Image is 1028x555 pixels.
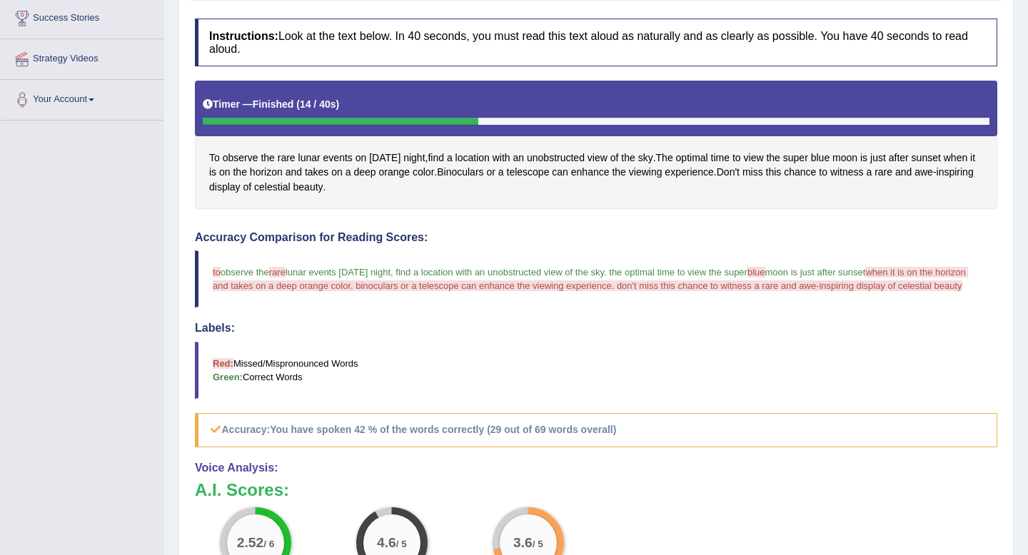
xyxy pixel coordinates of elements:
b: You have spoken 42 % of the words correctly (29 out of 69 words overall) [270,424,616,435]
span: Click to see word definition [331,165,343,180]
span: Click to see word definition [209,180,241,195]
span: to [213,267,221,277]
span: Click to see word definition [588,151,608,166]
big: 4.6 [377,534,396,550]
span: Click to see word definition [912,151,941,166]
span: Click to see word definition [507,165,550,180]
span: Click to see word definition [455,151,490,166]
span: Click to see word definition [866,165,872,180]
span: Click to see word definition [298,151,321,166]
span: Click to see word definition [665,165,714,180]
span: Click to see word definition [830,165,864,180]
span: Click to see word definition [486,165,495,180]
b: Red: [213,358,233,369]
span: Click to see word definition [305,165,328,180]
span: Click to see word definition [571,165,610,180]
span: Click to see word definition [937,165,974,180]
span: Click to see word definition [783,151,808,166]
span: Click to see word definition [498,165,504,180]
span: Click to see word definition [527,151,585,166]
span: Click to see word definition [243,180,251,195]
span: . [604,267,607,277]
blockquote: Missed/Mispronounced Words Correct Words [195,342,997,399]
span: Click to see word definition [870,151,886,166]
span: , [390,267,393,277]
span: Click to see word definition [944,151,967,166]
span: Click to see word definition [766,165,782,180]
span: Click to see word definition [413,165,434,180]
span: Click to see word definition [356,151,367,166]
small: / 6 [263,539,274,549]
span: Click to see word definition [286,165,302,180]
span: moon is just after sunset [765,267,866,277]
span: Click to see word definition [254,180,291,195]
span: Click to see word definition [513,151,525,166]
span: Click to see word definition [323,151,353,166]
span: Click to see word definition [676,151,708,166]
span: Click to see word definition [895,165,912,180]
span: Click to see word definition [832,151,857,166]
span: blue [747,267,765,277]
span: Click to see word definition [656,151,673,166]
b: 14 / 40s [300,98,336,110]
span: Click to see word definition [875,165,892,180]
span: Click to see word definition [293,180,323,195]
small: / 5 [396,539,407,549]
h5: Accuracy: [195,413,997,447]
big: 2.52 [237,534,263,550]
h4: Voice Analysis: [195,462,997,474]
span: Click to see word definition [612,165,625,180]
span: Click to see word definition [784,165,816,180]
span: Click to see word definition [732,151,741,166]
span: Click to see word definition [223,151,258,166]
b: Green: [213,372,243,382]
b: A.I. Scores: [195,480,289,499]
span: Click to see word definition [610,151,619,166]
h5: Timer — [203,99,339,110]
span: Click to see word definition [552,165,568,180]
span: Click to see word definition [250,165,283,180]
b: ) [336,98,340,110]
span: Click to see word definition [970,151,975,166]
h4: Look at the text below. In 40 seconds, you must read this text aloud as naturally and as clearly ... [195,19,997,66]
span: Click to see word definition [711,151,730,166]
small: / 5 [532,539,543,549]
span: Click to see word definition [278,151,296,166]
span: Click to see word definition [369,151,400,166]
span: Click to see word definition [744,151,764,166]
span: Click to see word definition [889,151,909,166]
span: Click to see word definition [437,165,483,180]
span: Click to see word definition [629,165,662,180]
span: Click to see word definition [621,151,635,166]
span: Click to see word definition [742,165,763,180]
span: Click to see word definition [209,151,220,166]
a: Your Account [1,80,163,116]
span: Click to see word definition [261,151,274,166]
h4: Accuracy Comparison for Reading Scores: [195,231,997,244]
a: Strategy Videos [1,39,163,75]
b: Instructions: [209,30,278,42]
span: lunar events [DATE] night [286,267,390,277]
span: Click to see word definition [403,151,425,166]
span: Click to see word definition [209,165,216,180]
span: Click to see word definition [766,151,780,166]
span: find a location with an unobstructed view of the sky [395,267,604,277]
span: rare [269,267,286,277]
b: ( [296,98,300,110]
span: Click to see word definition [428,151,444,166]
span: Click to see word definition [860,151,867,166]
span: Click to see word definition [346,165,351,180]
span: Click to see word definition [447,151,453,166]
span: observe the [221,267,269,277]
span: Click to see word definition [233,165,246,180]
span: Click to see word definition [914,165,933,180]
span: Click to see word definition [811,151,830,166]
span: Click to see word definition [219,165,231,180]
div: , . . . - . [195,81,997,208]
span: Click to see word definition [378,165,410,180]
span: Click to see word definition [493,151,510,166]
h4: Labels: [195,322,997,335]
span: Click to see word definition [638,151,653,166]
span: Click to see word definition [819,165,827,180]
b: Finished [253,98,294,110]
